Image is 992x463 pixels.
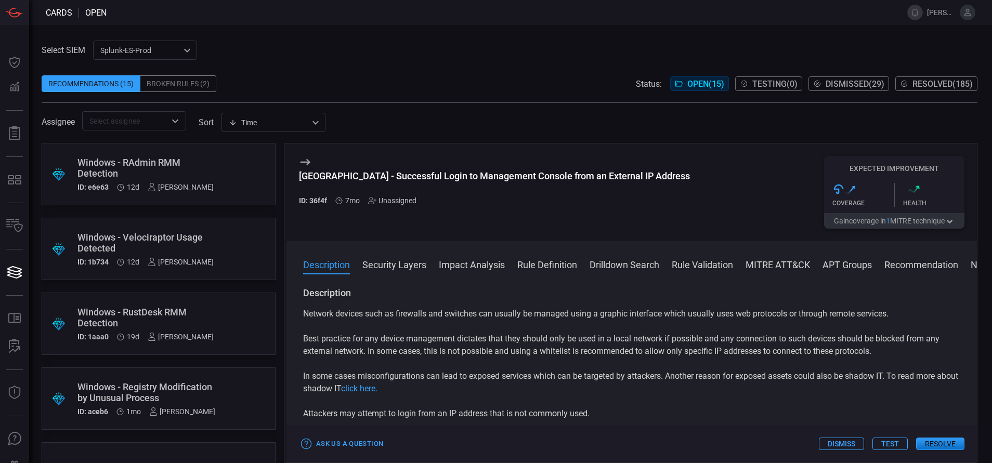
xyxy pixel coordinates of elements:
p: Best practice for any device management dictates that they should only be used in a local network... [303,333,960,358]
label: sort [199,117,214,127]
button: Rule Validation [672,258,733,270]
span: Resolved ( 185 ) [912,79,973,89]
h5: ID: 1aaa0 [77,333,109,341]
div: [PERSON_NAME] [149,407,215,416]
div: Windows - RustDesk RMM Detection [77,307,214,328]
div: [PERSON_NAME] [148,333,214,341]
button: Security Layers [362,258,426,270]
button: Drilldown Search [590,258,659,270]
button: Testing(0) [735,76,802,91]
a: click here. [341,383,377,393]
div: [PERSON_NAME] [148,258,214,266]
h5: ID: 36f4f [299,196,327,205]
h5: ID: aceb6 [77,407,108,416]
button: Cards [2,260,27,285]
button: Inventory [2,214,27,239]
div: Broken Rules (2) [140,75,216,92]
div: Windows - RAdmin RMM Detection [77,157,214,179]
button: Ask Us A Question [2,427,27,452]
div: Windows - Registry Modification by Unusual Process [77,381,215,403]
span: Sep 28, 2025 9:55 AM [127,183,139,191]
button: Dashboard [2,50,27,75]
div: Palo Alto - Successful Login to Management Console from an External IP Address [299,170,690,181]
button: Resolve [916,438,964,450]
button: MITRE ATT&CK [746,258,810,270]
label: Select SIEM [42,45,85,55]
button: Rule Definition [517,258,577,270]
p: Network devices such as firewalls and switches can usually be managed using a graphic interface w... [303,308,960,320]
span: Sep 28, 2025 9:55 AM [127,258,139,266]
button: Reports [2,121,27,146]
button: APT Groups [823,258,872,270]
div: Health [903,200,965,207]
h3: Description [303,287,960,299]
h5: ID: e6e63 [77,183,109,191]
div: Windows - Velociraptor Usage Detected [77,232,214,254]
button: MITRE - Detection Posture [2,167,27,192]
button: Open(15) [670,76,729,91]
span: Cards [46,8,72,18]
h5: ID: 1b734 [77,258,109,266]
span: Open ( 15 ) [687,79,724,89]
button: Ask Us a Question [299,436,386,452]
button: Dismissed(29) [808,76,889,91]
button: Impact Analysis [439,258,505,270]
button: Dismiss [819,438,864,450]
p: Splunk-ES-Prod [100,45,180,56]
div: [PERSON_NAME] [148,183,214,191]
button: ALERT ANALYSIS [2,334,27,359]
span: Aug 31, 2025 11:50 AM [126,407,141,416]
button: Gaincoverage in1MITRE technique [824,213,964,229]
h5: Expected Improvement [824,164,964,173]
div: Coverage [832,200,894,207]
button: Open [168,114,182,128]
span: Testing ( 0 ) [752,79,798,89]
button: Test [872,438,908,450]
p: Attackers may attempt to login from an IP address that is not commonly used. [303,407,960,420]
button: Detections [2,75,27,100]
span: Status: [636,79,662,89]
span: 1 [886,217,890,225]
div: Recommendations (15) [42,75,140,92]
button: Threat Intelligence [2,380,27,405]
p: In some cases misconfigurations can lead to exposed services which can be targeted by attackers. ... [303,370,960,395]
button: Description [303,258,350,270]
span: Assignee [42,117,75,127]
span: [PERSON_NAME].[PERSON_NAME] [927,8,956,17]
button: Recommendation [884,258,958,270]
button: Rule Catalog [2,306,27,331]
span: open [85,8,107,18]
span: Sep 21, 2025 11:14 AM [127,333,139,341]
button: Resolved(185) [895,76,977,91]
span: Dismissed ( 29 ) [826,79,884,89]
span: Mar 09, 2025 1:32 PM [345,196,360,205]
div: Time [229,117,309,128]
input: Select assignee [85,114,166,127]
div: Unassigned [368,196,416,205]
